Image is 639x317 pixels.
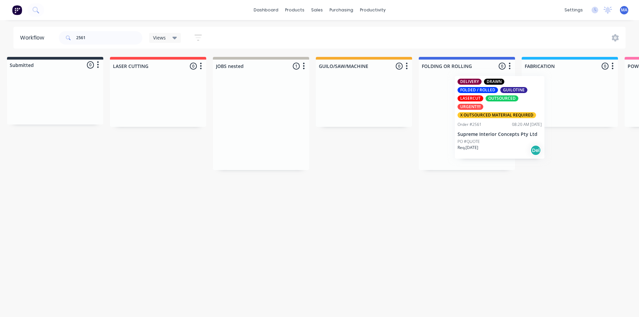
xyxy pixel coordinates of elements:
span: 0 [190,63,197,70]
span: 0 [499,63,506,70]
span: 0 [396,63,403,70]
span: 1 [293,63,300,70]
div: Workflow [20,34,47,42]
input: Enter column name… [319,63,385,70]
input: Enter column name… [113,63,179,70]
span: MA [621,7,627,13]
div: purchasing [326,5,357,15]
div: Submitted [8,62,34,69]
input: Enter column name… [422,63,488,70]
span: 0 [87,61,94,68]
div: products [282,5,308,15]
img: Factory [12,5,22,15]
div: productivity [357,5,389,15]
span: 0 [602,63,609,70]
input: Search for orders... [76,31,142,45]
a: dashboard [250,5,282,15]
input: Enter column name… [216,63,282,70]
input: Enter column name… [525,63,591,70]
div: settings [561,5,586,15]
div: sales [308,5,326,15]
span: Views [153,34,166,41]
